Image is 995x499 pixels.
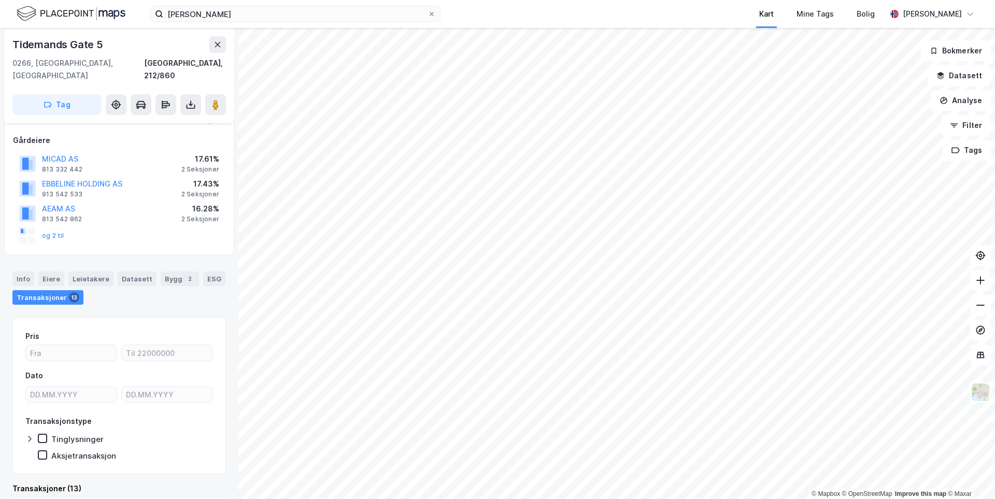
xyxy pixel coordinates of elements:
[25,415,92,427] div: Transaksjonstype
[26,387,117,402] input: DD.MM.YYYY
[163,6,428,22] input: Søk på adresse, matrikkel, gårdeiere, leietakere eller personer
[203,272,225,286] div: ESG
[68,272,113,286] div: Leietakere
[42,190,82,198] div: 913 542 533
[122,387,212,402] input: DD.MM.YYYY
[12,482,226,495] div: Transaksjoner (13)
[12,57,144,82] div: 0266, [GEOGRAPHIC_DATA], [GEOGRAPHIC_DATA]
[12,290,83,305] div: Transaksjoner
[181,165,219,174] div: 2 Seksjoner
[17,5,125,23] img: logo.f888ab2527a4732fd821a326f86c7f29.svg
[928,65,991,86] button: Datasett
[161,272,199,286] div: Bygg
[181,178,219,190] div: 17.43%
[921,40,991,61] button: Bokmerker
[181,190,219,198] div: 2 Seksjoner
[51,451,116,461] div: Aksjetransaksjon
[122,345,212,361] input: Til 22000000
[857,8,875,20] div: Bolig
[25,330,39,343] div: Pris
[931,90,991,111] button: Analyse
[943,140,991,161] button: Tags
[842,490,892,497] a: OpenStreetMap
[184,274,195,284] div: 2
[69,292,79,303] div: 13
[12,272,34,286] div: Info
[903,8,962,20] div: [PERSON_NAME]
[13,134,225,147] div: Gårdeiere
[812,490,840,497] a: Mapbox
[12,94,102,115] button: Tag
[971,382,990,402] img: Z
[797,8,834,20] div: Mine Tags
[943,449,995,499] div: Kontrollprogram for chat
[181,203,219,215] div: 16.28%
[181,153,219,165] div: 17.61%
[38,272,64,286] div: Eiere
[42,215,82,223] div: 813 542 862
[118,272,157,286] div: Datasett
[26,345,117,361] input: Fra
[895,490,946,497] a: Improve this map
[144,57,226,82] div: [GEOGRAPHIC_DATA], 212/860
[943,449,995,499] iframe: Chat Widget
[759,8,774,20] div: Kart
[42,165,82,174] div: 813 332 442
[181,215,219,223] div: 2 Seksjoner
[12,36,105,53] div: Tidemands Gate 5
[25,369,43,382] div: Dato
[51,434,104,444] div: Tinglysninger
[941,115,991,136] button: Filter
